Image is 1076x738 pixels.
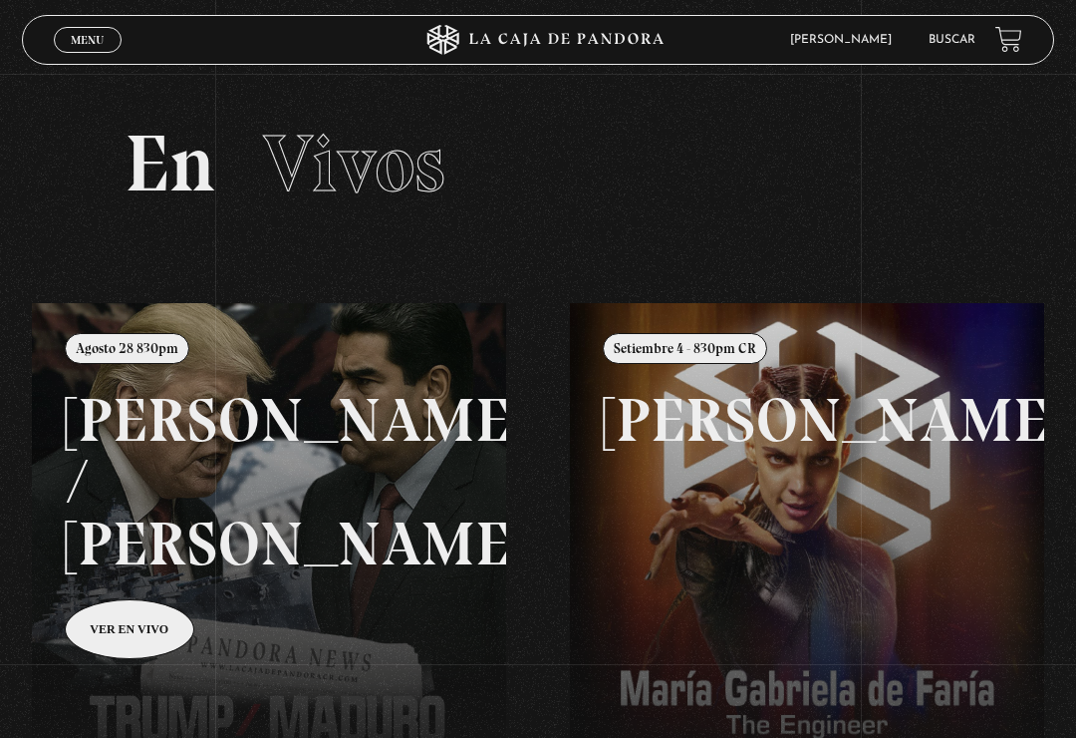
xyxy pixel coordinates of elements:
span: Cerrar [65,51,112,65]
span: Vivos [263,116,445,211]
span: Menu [71,34,104,46]
a: Buscar [929,34,975,46]
h2: En [125,124,950,203]
a: View your shopping cart [995,26,1022,53]
span: [PERSON_NAME] [780,34,912,46]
